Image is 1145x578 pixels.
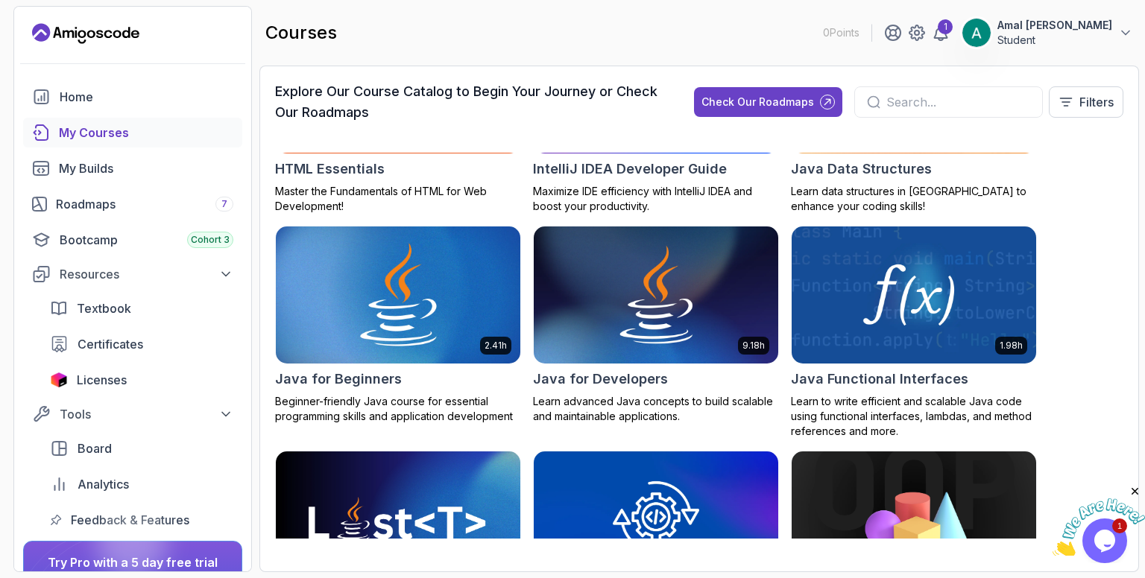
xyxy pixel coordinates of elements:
span: Licenses [77,371,127,389]
div: My Courses [59,124,233,142]
img: Java Functional Interfaces card [792,226,1036,363]
button: user profile imageAmal [PERSON_NAME]Student [962,18,1133,48]
h2: HTML Essentials [275,159,385,180]
div: Home [60,88,233,106]
p: Learn advanced Java concepts to build scalable and maintainable applications. [533,394,779,424]
span: Feedback & Features [71,511,189,529]
h2: Java Functional Interfaces [791,369,968,390]
img: Java for Beginners card [270,223,526,367]
p: Learn to write efficient and scalable Java code using functional interfaces, lambdas, and method ... [791,394,1037,439]
p: 0 Points [823,25,859,40]
button: Check Our Roadmaps [694,87,842,117]
img: Java for Developers card [534,226,778,363]
img: jetbrains icon [50,372,68,387]
h3: Explore Our Course Catalog to Begin Your Journey or Check Our Roadmaps [275,81,667,123]
p: Filters [1079,93,1114,111]
a: feedback [41,505,242,535]
a: roadmaps [23,189,242,219]
div: Roadmaps [56,195,233,213]
a: certificates [41,329,242,359]
a: builds [23,153,242,183]
div: Tools [60,405,233,423]
p: Amal [PERSON_NAME] [997,18,1112,33]
h2: courses [265,21,337,45]
p: Beginner-friendly Java course for essential programming skills and application development [275,394,521,424]
button: Tools [23,401,242,428]
a: 1 [932,24,950,42]
a: Java for Beginners card2.41hJava for BeginnersBeginner-friendly Java course for essential program... [275,226,521,424]
h2: IntelliJ IDEA Developer Guide [533,159,727,180]
img: user profile image [962,19,991,47]
a: licenses [41,365,242,395]
button: Resources [23,261,242,288]
span: 7 [221,198,227,210]
span: Textbook [77,299,131,317]
p: Student [997,33,1112,48]
a: home [23,82,242,112]
iframe: chat widget [1053,485,1145,556]
div: Resources [60,265,233,283]
button: Filters [1049,86,1123,118]
span: Board [78,439,112,457]
div: My Builds [59,159,233,177]
a: bootcamp [23,225,242,255]
p: 9.18h [742,340,765,352]
p: 1.98h [1000,340,1023,352]
span: Analytics [78,475,129,493]
a: board [41,433,242,463]
a: textbook [41,293,242,323]
div: Bootcamp [60,231,233,249]
a: Java Functional Interfaces card1.98hJava Functional InterfacesLearn to write efficient and scalab... [791,226,1037,439]
p: Maximize IDE efficiency with IntelliJ IDEA and boost your productivity. [533,184,779,214]
p: 2.41h [485,340,507,352]
span: Cohort 3 [191,234,230,246]
p: Learn data structures in [GEOGRAPHIC_DATA] to enhance your coding skills! [791,184,1037,214]
div: 1 [938,19,953,34]
a: analytics [41,469,242,499]
a: Landing page [32,22,139,45]
p: Master the Fundamentals of HTML for Web Development! [275,184,521,214]
span: Certificates [78,335,143,353]
input: Search... [886,93,1030,111]
a: courses [23,118,242,147]
h2: Java for Beginners [275,369,402,390]
a: Java for Developers card9.18hJava for DevelopersLearn advanced Java concepts to build scalable an... [533,226,779,424]
h2: Java Data Structures [791,159,932,180]
h2: Java for Developers [533,369,668,390]
div: Check Our Roadmaps [701,95,814,109]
